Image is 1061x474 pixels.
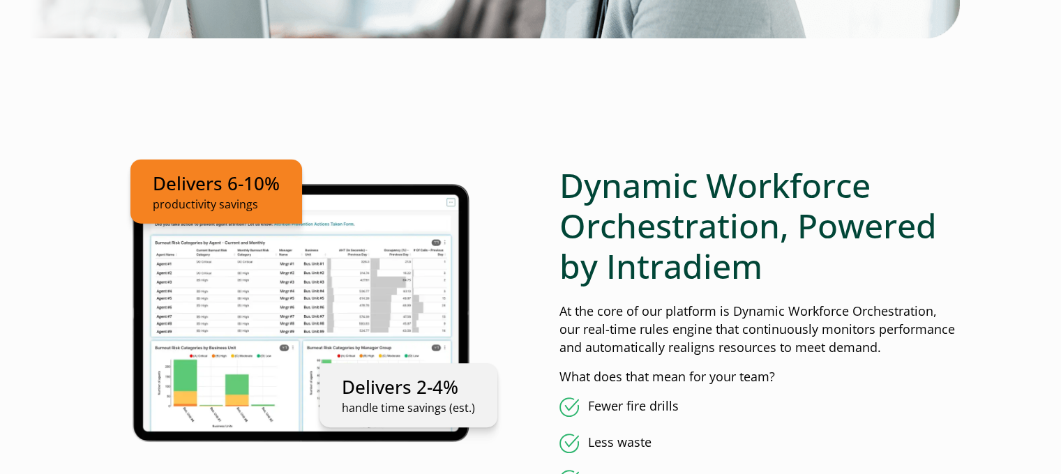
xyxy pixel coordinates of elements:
[342,374,475,400] p: Delivers 2-4%
[153,197,280,213] p: productivity savings
[153,170,280,196] p: Delivers 6-10%
[559,397,960,417] li: Fewer fire drills
[559,368,960,386] p: What does that mean for your team?
[559,165,960,286] h2: Dynamic Workforce Orchestration, Powered by Intradiem
[342,400,475,416] p: handle time savings (est.)
[559,303,960,357] p: At the core of our platform is Dynamic Workforce Orchestration, our real-time rules engine that c...
[559,434,960,453] li: Less waste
